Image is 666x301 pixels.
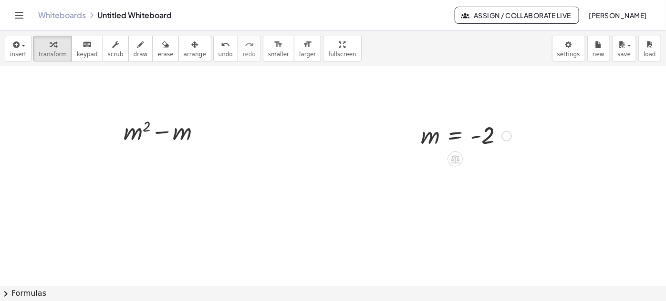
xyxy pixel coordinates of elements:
div: Apply the same math to both sides of the equation [447,151,463,167]
span: draw [134,51,148,58]
button: [PERSON_NAME] [581,7,655,24]
span: keypad [77,51,98,58]
i: format_size [274,39,283,50]
button: redoredo [238,36,261,61]
span: larger [299,51,316,58]
button: format_sizesmaller [263,36,294,61]
span: [PERSON_NAME] [589,11,647,20]
button: erase [152,36,178,61]
i: keyboard [83,39,92,50]
button: insert [5,36,31,61]
button: save [612,36,636,61]
i: undo [221,39,230,50]
span: save [617,51,631,58]
button: load [638,36,661,61]
span: undo [219,51,233,58]
span: transform [39,51,67,58]
span: arrange [184,51,206,58]
span: Assign / Collaborate Live [463,11,571,20]
span: load [644,51,656,58]
button: transform [33,36,72,61]
button: settings [552,36,585,61]
button: arrange [178,36,211,61]
button: draw [128,36,153,61]
span: erase [157,51,173,58]
i: redo [245,39,254,50]
i: format_size [303,39,312,50]
button: undoundo [213,36,238,61]
button: scrub [103,36,129,61]
a: Whiteboards [38,10,86,20]
span: settings [557,51,580,58]
button: fullscreen [323,36,361,61]
span: redo [243,51,256,58]
button: keyboardkeypad [72,36,103,61]
span: insert [10,51,26,58]
span: smaller [268,51,289,58]
button: Assign / Collaborate Live [455,7,579,24]
button: Toggle navigation [11,8,27,23]
button: format_sizelarger [294,36,321,61]
span: fullscreen [328,51,356,58]
span: new [593,51,604,58]
span: scrub [108,51,124,58]
button: new [587,36,610,61]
